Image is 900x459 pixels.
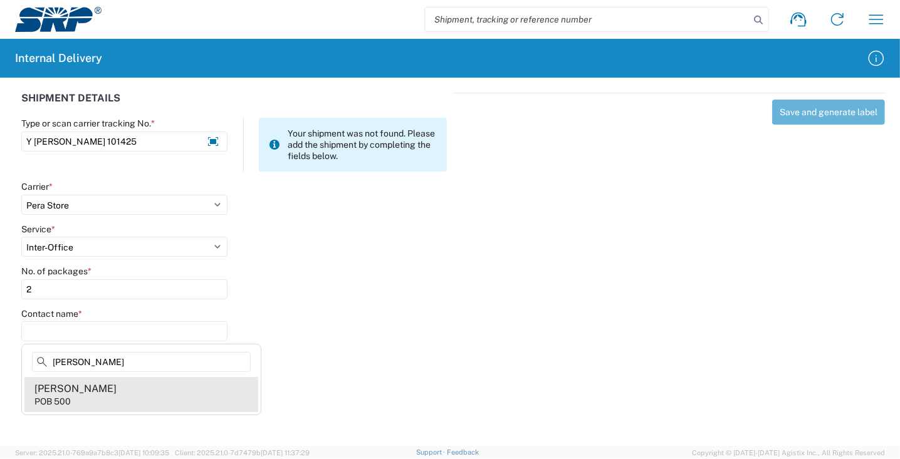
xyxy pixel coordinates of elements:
[425,8,750,31] input: Shipment, tracking or reference number
[175,449,310,456] span: Client: 2025.21.0-7d7479b
[15,449,169,456] span: Server: 2025.21.0-769a9a7b8c3
[118,449,169,456] span: [DATE] 10:09:35
[447,448,479,456] a: Feedback
[21,118,155,129] label: Type or scan carrier tracking No.
[21,93,447,118] div: SHIPMENT DETAILS
[21,266,92,277] label: No. of packages
[261,449,310,456] span: [DATE] 11:37:29
[34,396,71,407] div: POB 500
[15,7,102,32] img: srp
[15,51,102,66] h2: Internal Delivery
[416,448,447,456] a: Support
[21,308,82,319] label: Contact name
[34,382,117,396] div: [PERSON_NAME]
[21,224,55,235] label: Service
[21,181,53,192] label: Carrier
[288,128,437,162] span: Your shipment was not found. Please add the shipment by completing the fields below.
[692,447,885,458] span: Copyright © [DATE]-[DATE] Agistix Inc., All Rights Reserved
